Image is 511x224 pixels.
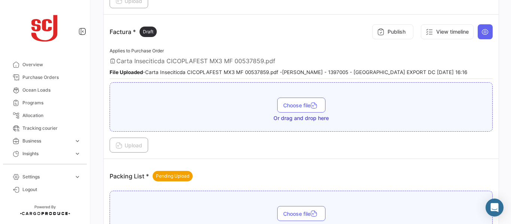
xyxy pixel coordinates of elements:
b: File Uploaded [110,69,143,75]
span: expand_more [74,174,81,180]
span: Upload [116,142,142,148]
a: Purchase Orders [6,71,84,84]
span: Overview [22,61,81,68]
span: Tracking courier [22,125,81,132]
span: Ocean Loads [22,87,81,93]
span: expand_more [74,150,81,157]
a: Tracking courier [6,122,84,135]
span: Pending Upload [156,173,189,179]
span: Carta Inseciticda CICOPLAFEST MX3 MF 00537859.pdf [116,57,275,65]
a: Overview [6,58,84,71]
span: Purchase Orders [22,74,81,81]
p: Factura * [110,27,157,37]
span: Allocation [22,112,81,119]
span: Choose file [283,102,319,108]
a: Ocean Loads [6,84,84,96]
span: expand_more [74,138,81,144]
a: Programs [6,96,84,109]
button: View timeline [421,24,474,39]
small: - Carta Inseciticda CICOPLAFEST MX3 MF 00537859.pdf - [PERSON_NAME] - 1397005 - [GEOGRAPHIC_DATA]... [110,69,467,75]
span: Logout [22,186,81,193]
button: Publish [372,24,413,39]
span: Or drag and drop here [273,114,329,122]
a: Allocation [6,109,84,122]
span: Applies to Purchase Order [110,48,164,53]
span: Settings [22,174,71,180]
button: Choose file [277,98,325,113]
button: Upload [110,138,148,153]
span: Insights [22,150,71,157]
img: scj_logo1.svg [26,9,64,46]
a: Carbon Footprint [6,160,84,173]
span: Draft [143,28,153,35]
span: Choose file [283,211,319,217]
span: Programs [22,99,81,106]
p: Packing List * [110,171,193,181]
div: Abrir Intercom Messenger [486,199,504,217]
button: Choose file [277,206,325,221]
span: Business [22,138,71,144]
